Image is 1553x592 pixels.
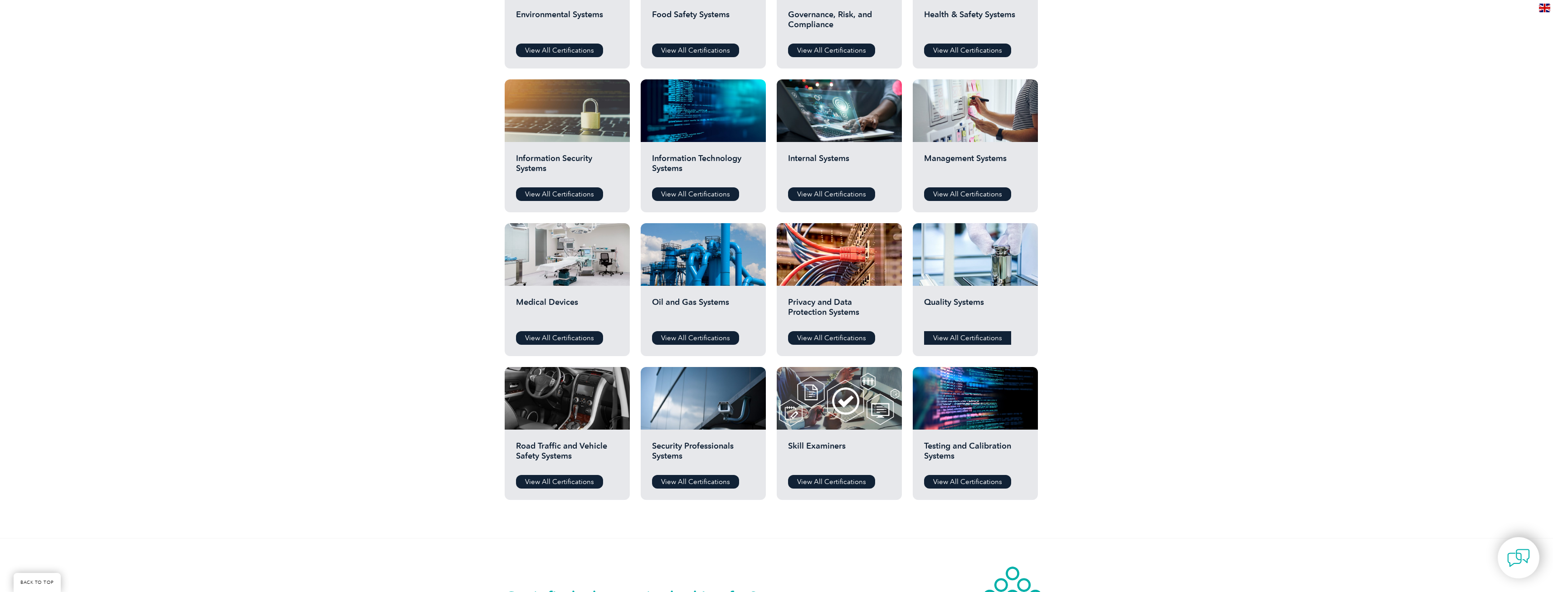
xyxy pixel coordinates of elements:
a: View All Certifications [924,44,1011,57]
h2: Information Technology Systems [652,153,755,181]
h2: Environmental Systems [516,10,618,37]
a: View All Certifications [516,331,603,345]
h2: Road Traffic and Vehicle Safety Systems [516,441,618,468]
a: BACK TO TOP [14,573,61,592]
h2: Management Systems [924,153,1027,181]
h2: Food Safety Systems [652,10,755,37]
a: View All Certifications [924,187,1011,201]
a: View All Certifications [788,187,875,201]
a: View All Certifications [652,44,739,57]
h2: Internal Systems [788,153,891,181]
a: View All Certifications [652,331,739,345]
a: View All Certifications [788,331,875,345]
h2: Testing and Calibration Systems [924,441,1027,468]
img: contact-chat.png [1507,547,1530,569]
h2: Information Security Systems [516,153,618,181]
a: View All Certifications [924,475,1011,489]
a: View All Certifications [516,44,603,57]
a: View All Certifications [652,187,739,201]
h2: Oil and Gas Systems [652,297,755,324]
h2: Quality Systems [924,297,1027,324]
h2: Health & Safety Systems [924,10,1027,37]
a: View All Certifications [652,475,739,489]
h2: Medical Devices [516,297,618,324]
h2: Security Professionals Systems [652,441,755,468]
a: View All Certifications [516,187,603,201]
h2: Privacy and Data Protection Systems [788,297,891,324]
a: View All Certifications [924,331,1011,345]
a: View All Certifications [788,44,875,57]
a: View All Certifications [788,475,875,489]
h2: Skill Examiners [788,441,891,468]
img: en [1539,4,1550,12]
a: View All Certifications [516,475,603,489]
h2: Governance, Risk, and Compliance [788,10,891,37]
